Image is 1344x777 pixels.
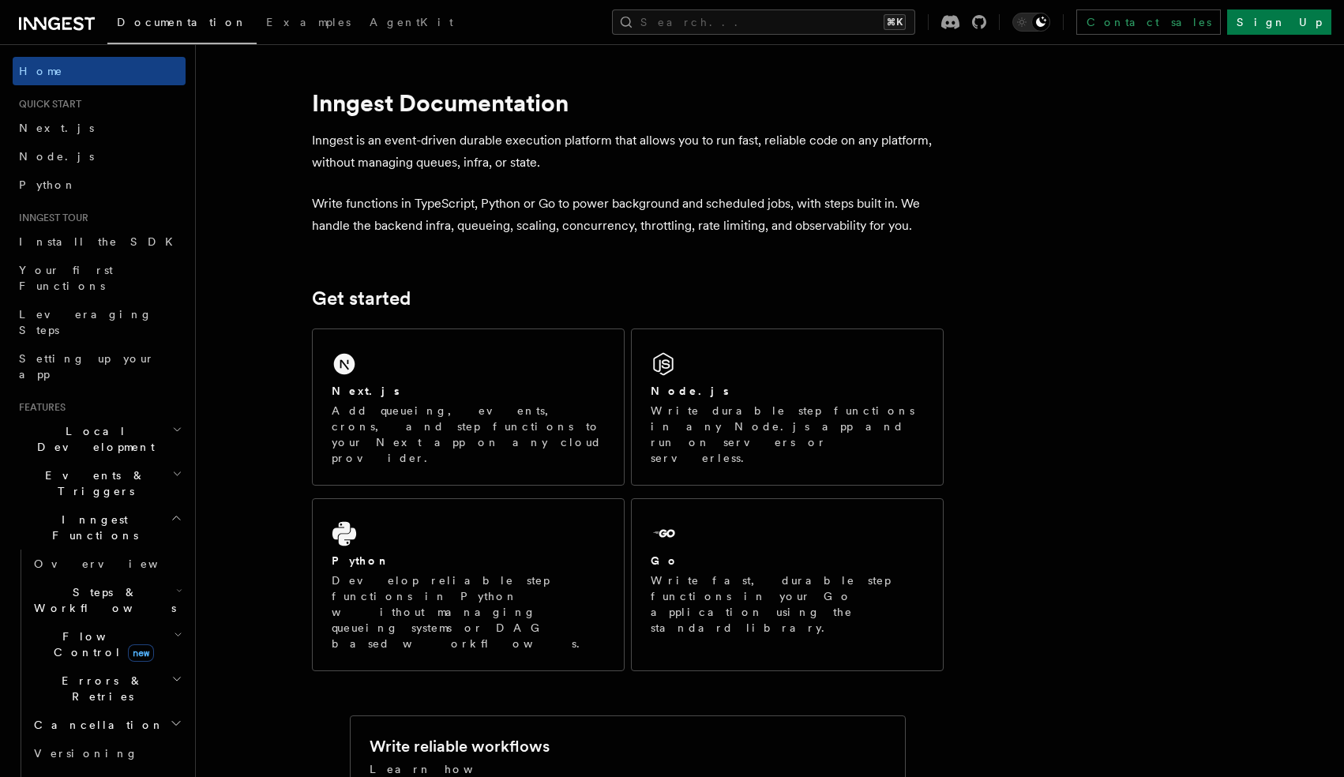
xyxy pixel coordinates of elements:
[1227,9,1331,35] a: Sign Up
[19,264,113,292] span: Your first Functions
[19,178,77,191] span: Python
[19,352,155,381] span: Setting up your app
[651,553,679,569] h2: Go
[28,666,186,711] button: Errors & Retries
[34,747,138,760] span: Versioning
[13,114,186,142] a: Next.js
[13,461,186,505] button: Events & Triggers
[312,287,411,310] a: Get started
[34,557,197,570] span: Overview
[651,383,729,399] h2: Node.js
[266,16,351,28] span: Examples
[19,308,152,336] span: Leveraging Steps
[312,328,625,486] a: Next.jsAdd queueing, events, crons, and step functions to your Next app on any cloud provider.
[28,622,186,666] button: Flow Controlnew
[312,129,944,174] p: Inngest is an event-driven durable execution platform that allows you to run fast, reliable code ...
[370,16,453,28] span: AgentKit
[13,98,81,111] span: Quick start
[107,5,257,44] a: Documentation
[312,193,944,237] p: Write functions in TypeScript, Python or Go to power background and scheduled jobs, with steps bu...
[1076,9,1221,35] a: Contact sales
[13,300,186,344] a: Leveraging Steps
[332,383,400,399] h2: Next.js
[13,512,171,543] span: Inngest Functions
[1012,13,1050,32] button: Toggle dark mode
[13,423,172,455] span: Local Development
[13,467,172,499] span: Events & Triggers
[28,584,176,616] span: Steps & Workflows
[631,328,944,486] a: Node.jsWrite durable step functions in any Node.js app and run on servers or serverless.
[332,553,390,569] h2: Python
[651,403,924,466] p: Write durable step functions in any Node.js app and run on servers or serverless.
[312,498,625,671] a: PythonDevelop reliable step functions in Python without managing queueing systems or DAG based wo...
[631,498,944,671] a: GoWrite fast, durable step functions in your Go application using the standard library.
[13,212,88,224] span: Inngest tour
[117,16,247,28] span: Documentation
[13,227,186,256] a: Install the SDK
[13,57,186,85] a: Home
[13,344,186,388] a: Setting up your app
[332,572,605,651] p: Develop reliable step functions in Python without managing queueing systems or DAG based workflows.
[257,5,360,43] a: Examples
[13,401,66,414] span: Features
[28,550,186,578] a: Overview
[332,403,605,466] p: Add queueing, events, crons, and step functions to your Next app on any cloud provider.
[28,717,164,733] span: Cancellation
[884,14,906,30] kbd: ⌘K
[28,578,186,622] button: Steps & Workflows
[651,572,924,636] p: Write fast, durable step functions in your Go application using the standard library.
[28,629,174,660] span: Flow Control
[312,88,944,117] h1: Inngest Documentation
[128,644,154,662] span: new
[19,63,63,79] span: Home
[13,256,186,300] a: Your first Functions
[612,9,915,35] button: Search...⌘K
[19,122,94,134] span: Next.js
[28,711,186,739] button: Cancellation
[360,5,463,43] a: AgentKit
[19,150,94,163] span: Node.js
[13,417,186,461] button: Local Development
[28,673,171,704] span: Errors & Retries
[28,739,186,768] a: Versioning
[13,505,186,550] button: Inngest Functions
[19,235,182,248] span: Install the SDK
[13,171,186,199] a: Python
[370,735,550,757] h2: Write reliable workflows
[13,142,186,171] a: Node.js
